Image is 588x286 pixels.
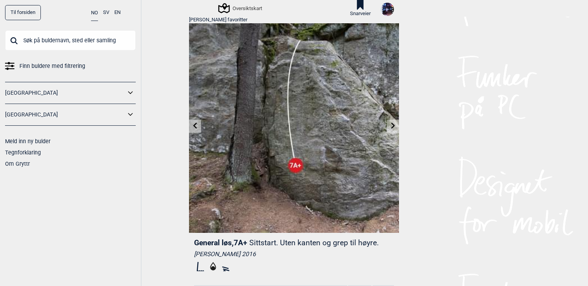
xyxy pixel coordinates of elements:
a: [PERSON_NAME] favoritter [189,17,247,23]
a: Meld inn ny bulder [5,138,51,144]
div: [PERSON_NAME] 2016 [194,250,394,258]
button: SV [103,5,109,20]
span: Finn buldere med filtrering [19,61,85,72]
a: [GEOGRAPHIC_DATA] [5,109,126,120]
a: Finn buldere med filtrering [5,61,136,72]
a: [GEOGRAPHIC_DATA] [5,87,126,99]
span: General løs , 7A+ [194,238,247,247]
button: NO [91,5,98,21]
a: Til forsiden [5,5,41,20]
a: Om Gryttr [5,161,30,167]
div: Oversiktskart [219,3,262,13]
a: Tegnforklaring [5,149,41,156]
img: DSCF8875 [381,3,394,16]
img: General los 200417 [189,23,399,233]
p: Sittstart. Uten kanten og grep til høyre. [249,238,379,247]
input: Søk på buldernavn, sted eller samling [5,30,136,50]
button: EN [114,5,121,20]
